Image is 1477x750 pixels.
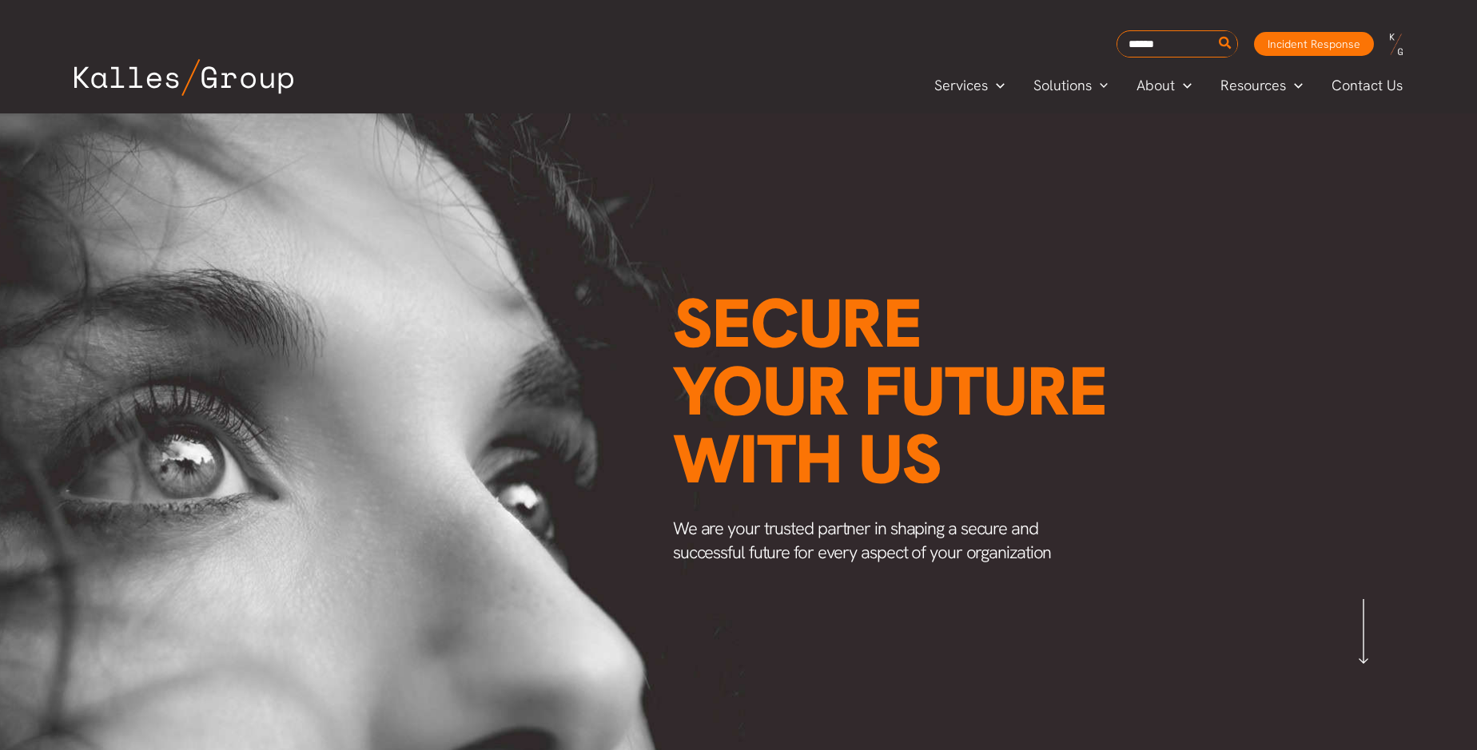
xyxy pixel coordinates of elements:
[673,517,1052,564] span: We are your trusted partner in shaping a secure and successful future for every aspect of your or...
[673,279,1107,503] span: Secure your future with us
[74,59,293,96] img: Kalles Group
[1317,73,1419,97] a: Contact Us
[1019,73,1123,97] a: SolutionsMenu Toggle
[1033,73,1092,97] span: Solutions
[1092,73,1109,97] span: Menu Toggle
[1332,73,1403,97] span: Contact Us
[1254,32,1374,56] a: Incident Response
[920,73,1019,97] a: ServicesMenu Toggle
[1137,73,1175,97] span: About
[1122,73,1206,97] a: AboutMenu Toggle
[1220,73,1286,97] span: Resources
[934,73,988,97] span: Services
[988,73,1005,97] span: Menu Toggle
[920,72,1419,98] nav: Primary Site Navigation
[1286,73,1303,97] span: Menu Toggle
[1216,31,1236,57] button: Search
[1175,73,1192,97] span: Menu Toggle
[1206,73,1317,97] a: ResourcesMenu Toggle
